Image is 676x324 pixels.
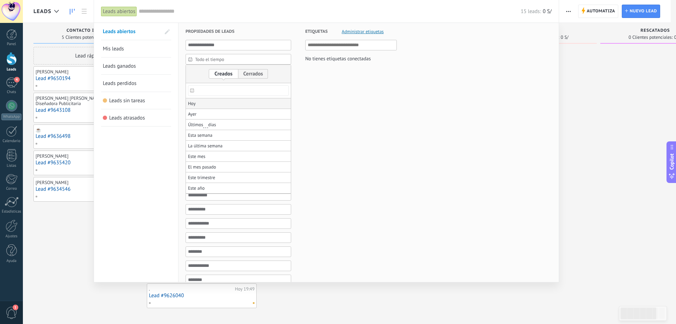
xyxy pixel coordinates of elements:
li: Leads sin tareas [101,92,171,109]
div: Listas [1,164,22,168]
span: Últimos dias [188,120,216,130]
span: Leads perdidos [103,80,137,87]
span: 4 [14,77,20,82]
span: Copilot [668,153,675,170]
span: El mes pasado [188,162,216,172]
li: Leads atrasados [101,109,171,127]
div: Leads abiertos [101,6,137,17]
a: Leads atrasados [103,109,169,126]
div: Estadísticas [1,209,22,214]
div: No tienes etiquetas conectadas [305,54,371,63]
div: Calendario [1,139,22,143]
li: Leads abiertos [101,23,171,40]
a: Leads perdidos [103,75,169,92]
span: Hoy [188,99,196,109]
span: Este trimestre [188,173,215,183]
span: Ayer [188,109,196,119]
span: Esta semana [188,130,212,140]
span: Administrar etiquetas [342,29,384,34]
a: Mis leads [103,40,169,57]
span: Leads sin tareas [103,98,107,103]
span: La última semana [188,141,223,151]
li: Mis leads [101,40,171,57]
span: Mis leads [103,45,124,52]
div: Correo [1,187,22,191]
a: Leads sin tareas [103,92,169,109]
a: Leads ganados [103,57,169,74]
span: 0 S/ [543,8,551,15]
span: Etiquetas [305,23,328,40]
div: Leads [1,67,22,72]
div: Chats [1,90,22,94]
div: Ajustes [1,234,22,239]
span: Este mes [188,152,205,161]
div: Panel [1,42,22,47]
span: Leads sin tareas [109,97,145,104]
a: Leads abiertos [103,23,161,40]
span: Todo el tiempo [195,57,287,62]
span: 1 [13,305,18,310]
span: Este año [188,183,205,193]
span: Leads atrasados [103,116,107,120]
div: Ayuda [1,259,22,263]
li: Leads perdidos [101,75,171,92]
div: WhatsApp [1,114,21,120]
span: Leads atrasados [109,115,145,121]
span: Leads ganados [103,63,136,69]
li: Leads ganados [101,57,171,75]
span: 15 leads: [521,8,541,15]
span: Leads abiertos [103,28,136,35]
span: Propiedades de leads [186,23,234,40]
